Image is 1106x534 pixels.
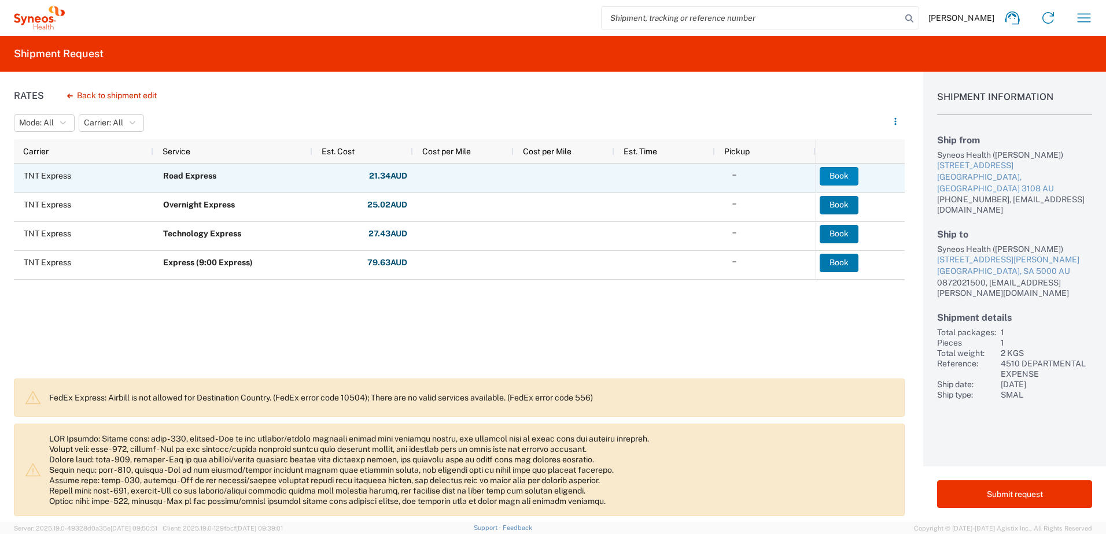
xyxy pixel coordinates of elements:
span: Est. Time [624,147,657,156]
span: Cost per Mile [523,147,572,156]
strong: 79.63 AUD [367,257,407,268]
div: Ship type: [937,390,996,400]
h2: Ship to [937,229,1092,240]
div: Ship date: [937,379,996,390]
button: Book [820,225,858,243]
a: [STREET_ADDRESS][GEOGRAPHIC_DATA], [GEOGRAPHIC_DATA] 3108 AU [937,160,1092,194]
strong: 21.34 AUD [369,170,407,181]
h1: Rates [14,90,44,101]
button: Mode: All [14,114,75,132]
div: 1 [1001,327,1092,338]
strong: 25.02 AUD [367,199,407,210]
span: TNT Express [24,200,71,209]
div: Pieces [937,338,996,348]
span: TNT Express [24,171,71,180]
span: Copyright © [DATE]-[DATE] Agistix Inc., All Rights Reserved [914,523,1092,533]
button: Book [820,254,858,272]
button: 27.43AUD [368,225,408,243]
span: Client: 2025.19.0-129fbcf [163,525,283,532]
span: Server: 2025.19.0-49328d0a35e [14,525,157,532]
button: Back to shipment edit [58,86,166,106]
button: 21.34AUD [368,167,408,186]
span: TNT Express [24,258,71,267]
strong: 27.43 AUD [368,228,407,239]
button: Book [820,167,858,186]
div: [GEOGRAPHIC_DATA], SA 5000 AU [937,266,1092,277]
p: FedEx Express: Airbill is not allowed for Destination Country. (FedEx error code 10504); There ar... [49,392,895,403]
span: Carrier [23,147,49,156]
span: [DATE] 09:39:01 [236,525,283,532]
div: [STREET_ADDRESS] [937,160,1092,172]
b: Road Express [163,171,216,180]
span: Mode: All [19,117,54,128]
h2: Shipment details [937,312,1092,323]
div: [GEOGRAPHIC_DATA], [GEOGRAPHIC_DATA] 3108 AU [937,172,1092,194]
div: SMAL [1001,390,1092,400]
div: Reference: [937,358,996,379]
div: Total packages: [937,327,996,338]
div: 2 KGS [1001,348,1092,358]
span: TNT Express [24,229,71,238]
button: Book [820,196,858,214]
button: 25.02AUD [367,196,408,214]
span: [DATE] 09:50:51 [110,525,157,532]
button: Carrier: All [79,114,144,132]
h1: Shipment Information [937,91,1092,115]
span: Pickup [724,147,750,156]
div: Syneos Health ([PERSON_NAME]) [937,150,1092,160]
div: Total weight: [937,348,996,358]
div: Syneos Health ([PERSON_NAME]) [937,244,1092,254]
button: 79.63AUD [367,254,408,272]
input: Shipment, tracking or reference number [602,7,901,29]
div: [PHONE_NUMBER], [EMAIL_ADDRESS][DOMAIN_NAME] [937,194,1092,215]
a: [STREET_ADDRESS][PERSON_NAME][GEOGRAPHIC_DATA], SA 5000 AU [937,254,1092,277]
b: Express (9:00 Express) [163,258,253,267]
div: 4510 DEPARTMENTAL EXPENSE [1001,358,1092,379]
p: LOR Ipsumdo: Sitame cons: adip - 330, elitsed - Doe te inc utlabor/etdolo magnaali enimad mini ve... [49,433,895,506]
div: [STREET_ADDRESS][PERSON_NAME] [937,254,1092,266]
a: Support [474,524,503,531]
span: Cost per Mile [422,147,471,156]
button: Submit request [937,480,1092,508]
h2: Ship from [937,135,1092,146]
b: Overnight Express [163,200,235,209]
span: [PERSON_NAME] [928,13,994,23]
div: 1 [1001,338,1092,348]
span: Service [163,147,190,156]
div: 0872021500, [EMAIL_ADDRESS][PERSON_NAME][DOMAIN_NAME] [937,277,1092,298]
span: Carrier: All [84,117,123,128]
div: [DATE] [1001,379,1092,390]
b: Technology Express [163,229,241,238]
span: Est. Cost [322,147,355,156]
a: Feedback [503,524,532,531]
h2: Shipment Request [14,47,104,61]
